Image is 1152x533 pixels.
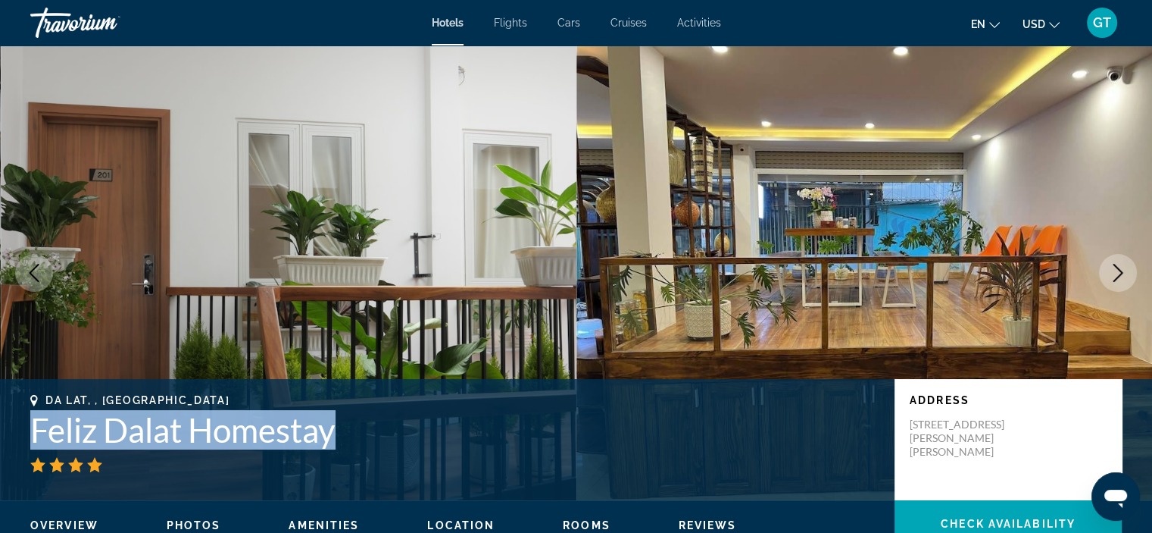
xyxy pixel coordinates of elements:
[971,13,1000,35] button: Change language
[677,17,721,29] a: Activities
[1022,18,1045,30] span: USD
[1099,254,1137,292] button: Next image
[910,418,1031,459] p: [STREET_ADDRESS][PERSON_NAME][PERSON_NAME]
[679,519,737,532] button: Reviews
[432,17,464,29] a: Hotels
[910,394,1107,406] p: Address
[1091,472,1140,521] iframe: Кнопка запуска окна обмена сообщениями
[1022,13,1060,35] button: Change currency
[971,18,985,30] span: en
[494,17,527,29] a: Flights
[167,519,221,531] span: Photos
[289,519,359,531] span: Amenities
[563,519,610,531] span: Rooms
[30,519,98,532] button: Overview
[941,518,1076,530] span: Check Availability
[167,519,221,532] button: Photos
[289,519,359,532] button: Amenities
[1082,7,1122,39] button: User Menu
[427,519,495,532] button: Location
[610,17,647,29] a: Cruises
[30,3,182,42] a: Travorium
[30,519,98,531] span: Overview
[45,394,229,406] span: Da Lat, , [GEOGRAPHIC_DATA]
[679,519,737,531] span: Reviews
[1093,15,1111,30] span: GT
[15,254,53,292] button: Previous image
[30,410,879,450] h1: Feliz Dalat Homestay
[563,519,610,532] button: Rooms
[427,519,495,531] span: Location
[557,17,580,29] a: Cars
